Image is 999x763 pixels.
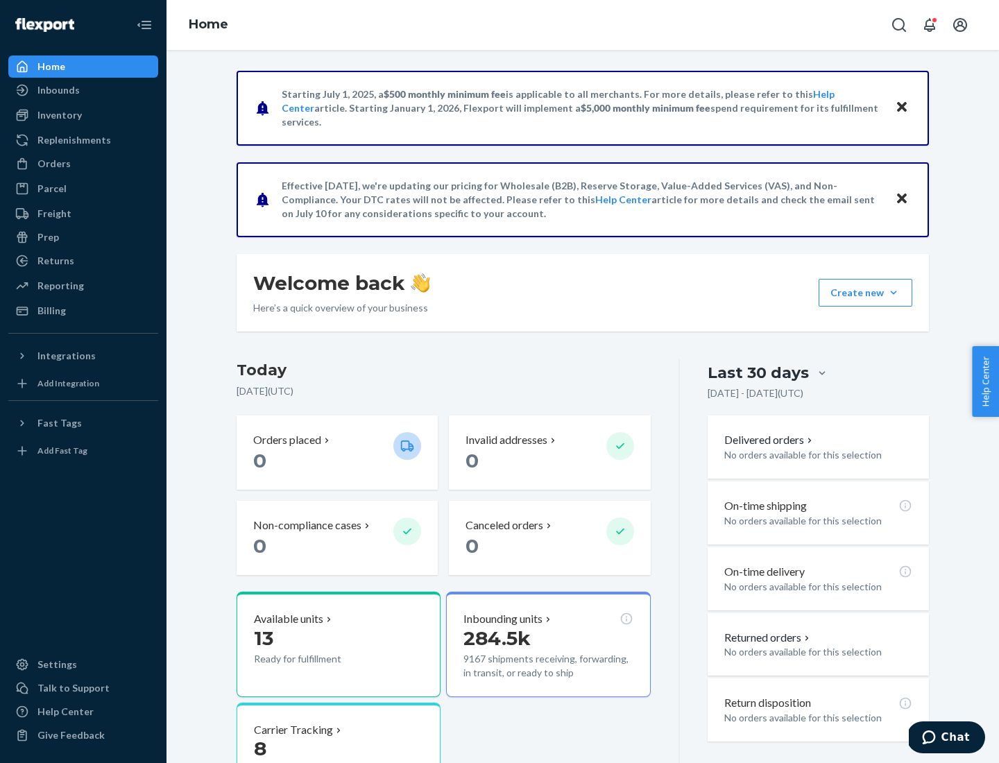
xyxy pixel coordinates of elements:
div: Integrations [37,349,96,363]
a: Replenishments [8,129,158,151]
div: Help Center [37,705,94,719]
a: Orders [8,153,158,175]
p: Return disposition [724,695,811,711]
a: Add Fast Tag [8,440,158,462]
div: Inbounds [37,83,80,97]
p: On-time shipping [724,498,807,514]
p: Invalid addresses [466,432,547,448]
span: 0 [466,534,479,558]
button: Close Navigation [130,11,158,39]
span: $5,000 monthly minimum fee [581,102,710,114]
div: Orders [37,157,71,171]
a: Help Center [8,701,158,723]
button: Fast Tags [8,412,158,434]
div: Inventory [37,108,82,122]
div: Home [37,60,65,74]
a: Returns [8,250,158,272]
button: Non-compliance cases 0 [237,501,438,575]
button: Create new [819,279,912,307]
a: Prep [8,226,158,248]
div: Add Fast Tag [37,445,87,456]
button: Orders placed 0 [237,415,438,490]
h1: Welcome back [253,271,430,295]
p: Non-compliance cases [253,517,361,533]
span: $500 monthly minimum fee [384,88,506,100]
p: Canceled orders [466,517,543,533]
button: Invalid addresses 0 [449,415,650,490]
iframe: Opens a widget where you can chat to one of our agents [909,721,985,756]
p: Carrier Tracking [254,722,333,738]
a: Parcel [8,178,158,200]
button: Returned orders [724,630,812,646]
a: Add Integration [8,372,158,395]
p: On-time delivery [724,564,805,580]
a: Home [8,55,158,78]
span: 0 [253,534,266,558]
div: Last 30 days [708,362,809,384]
p: Effective [DATE], we're updating our pricing for Wholesale (B2B), Reserve Storage, Value-Added Se... [282,179,882,221]
a: Settings [8,653,158,676]
span: 0 [253,449,266,472]
button: Delivered orders [724,432,815,448]
div: Returns [37,254,74,268]
p: 9167 shipments receiving, forwarding, in transit, or ready to ship [463,652,633,680]
h3: Today [237,359,651,381]
button: Open notifications [916,11,943,39]
div: Add Integration [37,377,99,389]
span: 8 [254,737,266,760]
a: Inbounds [8,79,158,101]
ol: breadcrumbs [178,5,239,45]
span: 0 [466,449,479,472]
button: Open account menu [946,11,974,39]
img: hand-wave emoji [411,273,430,293]
div: Talk to Support [37,681,110,695]
div: Reporting [37,279,84,293]
p: Orders placed [253,432,321,448]
a: Freight [8,203,158,225]
button: Close [893,189,911,209]
a: Help Center [595,194,651,205]
div: Give Feedback [37,728,105,742]
button: Integrations [8,345,158,367]
img: Flexport logo [15,18,74,32]
button: Give Feedback [8,724,158,746]
span: 13 [254,626,273,650]
p: No orders available for this selection [724,448,912,462]
button: Close [893,98,911,118]
div: Fast Tags [37,416,82,430]
p: Here’s a quick overview of your business [253,301,430,315]
a: Reporting [8,275,158,297]
p: No orders available for this selection [724,514,912,528]
div: Freight [37,207,71,221]
div: Replenishments [37,133,111,147]
p: Starting July 1, 2025, a is applicable to all merchants. For more details, please refer to this a... [282,87,882,129]
button: Inbounding units284.5k9167 shipments receiving, forwarding, in transit, or ready to ship [446,592,650,697]
button: Help Center [972,346,999,417]
p: No orders available for this selection [724,711,912,725]
p: No orders available for this selection [724,580,912,594]
button: Talk to Support [8,677,158,699]
p: Ready for fulfillment [254,652,382,666]
div: Prep [37,230,59,244]
div: Parcel [37,182,67,196]
p: Available units [254,611,323,627]
p: No orders available for this selection [724,645,912,659]
button: Available units13Ready for fulfillment [237,592,441,697]
p: [DATE] ( UTC ) [237,384,651,398]
a: Inventory [8,104,158,126]
span: 284.5k [463,626,531,650]
a: Home [189,17,228,32]
p: [DATE] - [DATE] ( UTC ) [708,386,803,400]
a: Billing [8,300,158,322]
div: Billing [37,304,66,318]
button: Canceled orders 0 [449,501,650,575]
button: Open Search Box [885,11,913,39]
div: Settings [37,658,77,671]
p: Inbounding units [463,611,543,627]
